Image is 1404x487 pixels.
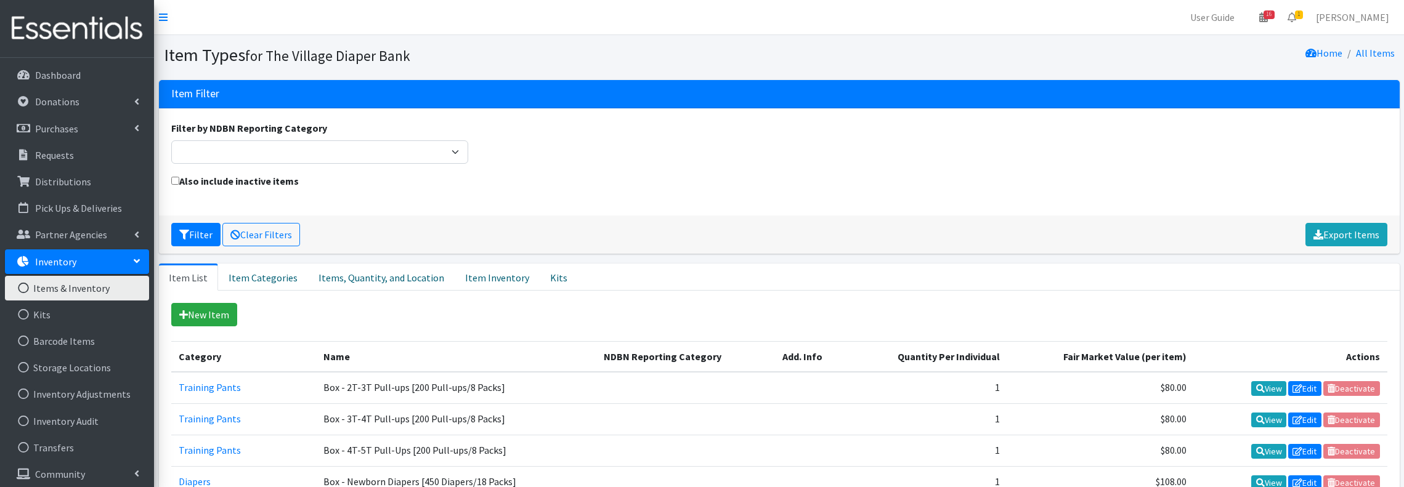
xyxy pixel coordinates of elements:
a: 16 [1249,5,1278,30]
a: Barcode Items [5,329,149,353]
label: Also include inactive items [171,174,299,188]
a: View [1251,444,1286,459]
a: Training Pants [179,444,241,456]
a: Partner Agencies [5,222,149,247]
a: Requests [5,143,149,167]
h3: Item Filter [171,87,219,100]
a: Training Pants [179,381,241,393]
th: Add. Info [775,341,849,372]
a: Edit [1288,381,1321,396]
a: User Guide [1180,5,1244,30]
td: Box - 3T-4T Pull-ups [200 Pull-ups/8 Packs] [316,403,596,435]
a: Inventory Adjustments [5,382,149,406]
th: Category [171,341,316,372]
a: Item Inventory [455,264,540,291]
th: Fair Market Value (per item) [1007,341,1194,372]
p: Requests [35,149,74,161]
a: Home [1305,47,1342,59]
a: Community [5,462,149,486]
th: Name [316,341,596,372]
a: [PERSON_NAME] [1306,5,1399,30]
p: Distributions [35,175,91,188]
a: Edit [1288,413,1321,427]
h1: Item Types [164,44,775,66]
p: Inventory [35,256,76,268]
img: HumanEssentials [5,8,149,49]
button: Filter [171,223,221,246]
a: Donations [5,89,149,114]
td: $80.00 [1007,403,1194,435]
p: Donations [35,95,79,108]
th: Quantity Per Individual [849,341,1007,372]
a: Training Pants [179,413,241,425]
td: $80.00 [1007,435,1194,466]
a: Item List [159,264,218,291]
a: Item Categories [218,264,308,291]
a: Clear Filters [222,223,300,246]
small: for The Village Diaper Bank [245,47,410,65]
p: Pick Ups & Deliveries [35,202,122,214]
a: View [1251,381,1286,396]
p: Community [35,468,85,480]
a: New Item [171,303,237,326]
a: Pick Ups & Deliveries [5,196,149,220]
span: 16 [1264,10,1275,19]
a: Items, Quantity, and Location [308,264,455,291]
a: Distributions [5,169,149,194]
td: $80.00 [1007,372,1194,404]
td: 1 [849,403,1007,435]
p: Partner Agencies [35,228,107,241]
td: 1 [849,372,1007,404]
a: Edit [1288,444,1321,459]
label: Filter by NDBN Reporting Category [171,121,327,135]
p: Purchases [35,123,78,135]
a: Storage Locations [5,355,149,380]
a: View [1251,413,1286,427]
a: Purchases [5,116,149,141]
a: All Items [1356,47,1395,59]
a: Inventory Audit [5,409,149,433]
a: Kits [540,264,578,291]
span: 1 [1295,10,1303,19]
a: Kits [5,302,149,327]
a: Transfers [5,435,149,460]
td: Box - 2T-3T Pull-ups [200 Pull-ups/8 Packs] [316,372,596,404]
a: Dashboard [5,63,149,87]
td: Box - 4T-5T Pull-Ups [200 Pull-ups/8 Packs] [316,435,596,466]
input: Also include inactive items [171,177,179,185]
a: 1 [1278,5,1306,30]
p: Dashboard [35,69,81,81]
a: Items & Inventory [5,276,149,300]
a: Export Items [1305,223,1387,246]
th: Actions [1194,341,1387,372]
th: NDBN Reporting Category [596,341,775,372]
a: Inventory [5,249,149,274]
td: 1 [849,435,1007,466]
